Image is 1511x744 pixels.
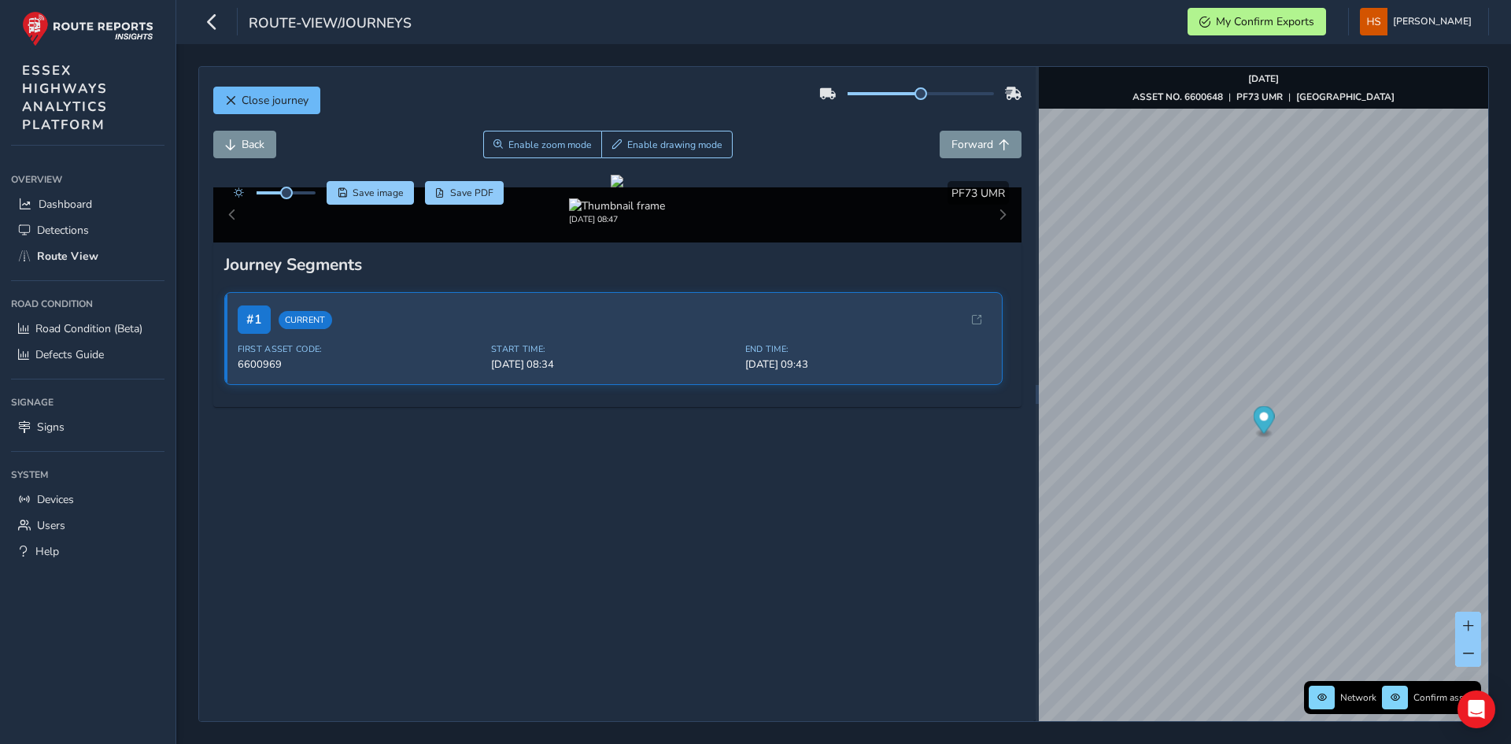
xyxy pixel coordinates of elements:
img: Thumbnail frame [569,198,665,213]
span: route-view/journeys [249,13,412,35]
span: 6600969 [238,357,482,372]
strong: ASSET NO. 6600648 [1132,91,1223,103]
button: Zoom [483,131,602,158]
span: ESSEX HIGHWAYS ANALYTICS PLATFORM [22,61,108,134]
button: Back [213,131,276,158]
strong: PF73 UMR [1236,91,1283,103]
div: Open Intercom Messenger [1457,690,1495,728]
span: Close journey [242,93,308,108]
span: [DATE] 09:43 [745,357,990,372]
span: Detections [37,223,89,238]
img: rr logo [22,11,153,46]
button: [PERSON_NAME] [1360,8,1477,35]
button: Forward [940,131,1021,158]
span: Start Time: [491,343,736,355]
a: Devices [11,487,164,513]
span: Save image [353,187,404,199]
button: My Confirm Exports [1188,8,1326,35]
span: Dashboard [39,197,92,212]
span: My Confirm Exports [1216,14,1314,29]
span: PF73 UMR [951,186,1005,201]
div: Road Condition [11,292,164,316]
strong: [GEOGRAPHIC_DATA] [1296,91,1395,103]
span: # 1 [238,305,271,334]
button: Save [327,181,414,205]
span: Enable drawing mode [627,139,722,151]
div: System [11,463,164,487]
span: First Asset Code: [238,343,482,355]
button: Close journey [213,87,320,114]
span: Network [1340,691,1376,704]
img: diamond-layout [1360,8,1387,35]
div: Signage [11,391,164,414]
span: Route View [37,249,98,264]
div: Overview [11,168,164,191]
strong: [DATE] [1248,72,1279,85]
div: | | [1132,91,1395,103]
span: Defects Guide [35,347,104,362]
div: Map marker [1253,406,1274,439]
a: Help [11,539,164,564]
a: Route View [11,243,164,269]
span: Devices [37,492,74,507]
a: Signs [11,414,164,440]
span: Road Condition (Beta) [35,321,142,336]
span: [DATE] 08:34 [491,357,736,372]
span: Forward [951,137,993,152]
div: [DATE] 08:47 [569,213,665,225]
a: Users [11,513,164,539]
span: Users [37,518,65,533]
span: Enable zoom mode [508,139,592,151]
span: Help [35,544,59,559]
span: End Time: [745,343,990,355]
button: Draw [601,131,733,158]
a: Defects Guide [11,342,164,368]
span: Back [242,137,264,152]
span: Confirm assets [1413,691,1476,704]
span: Save PDF [450,187,493,199]
div: Journey Segments [224,254,1011,276]
a: Road Condition (Beta) [11,316,164,342]
a: Detections [11,217,164,243]
a: Dashboard [11,191,164,217]
span: Current [279,311,332,329]
span: Signs [37,420,65,435]
button: PDF [425,181,504,205]
span: [PERSON_NAME] [1393,8,1472,35]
